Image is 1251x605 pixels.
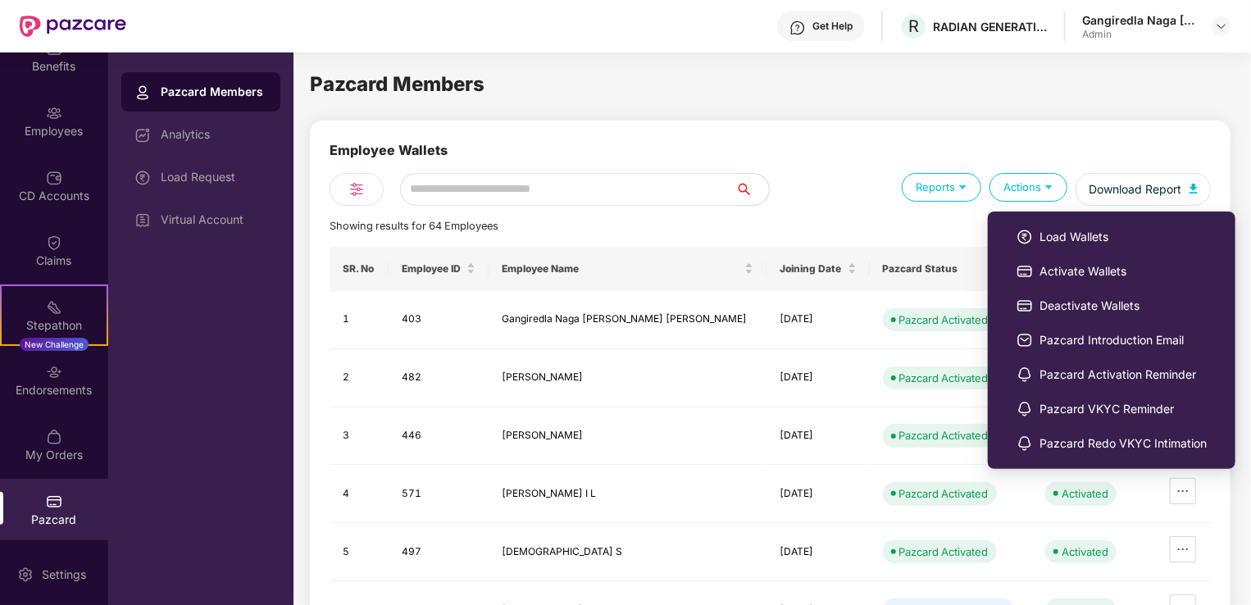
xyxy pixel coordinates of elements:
[134,84,151,101] img: svg+xml;base64,PHN2ZyBpZD0iUHJvZmlsZSIgeG1sbnM9Imh0dHA6Ly93d3cudzMub3JnLzIwMDAvc3ZnIiB3aWR0aD0iMj...
[1190,184,1198,193] img: svg+xml;base64,PHN2ZyB4bWxucz0iaHR0cDovL3d3dy53My5vcmcvMjAwMC9zdmciIHhtbG5zOnhsaW5rPSJodHRwOi8vd3...
[389,523,489,581] td: 497
[134,212,151,229] img: svg+xml;base64,PHN2ZyBpZD0iVmlydHVhbF9BY2NvdW50IiBkYXRhLW5hbWU9IlZpcnR1YWwgQWNjb3VudCIgeG1sbnM9Im...
[330,349,389,407] td: 2
[330,140,448,173] div: Employee Wallets
[1076,173,1211,206] button: Download Report
[870,247,1031,291] th: Pazcard Status
[46,170,62,186] img: svg+xml;base64,PHN2ZyBpZD0iQ0RfQWNjb3VudHMiIGRhdGEtbmFtZT0iQ0QgQWNjb3VudHMiIHhtbG5zPSJodHRwOi8vd3...
[489,407,767,466] td: [PERSON_NAME]
[767,349,869,407] td: [DATE]
[1017,298,1033,314] img: svg+xml;base64,PHN2ZyBpZD0iUGF6Y2FyZCIgeG1sbnM9Imh0dHA6Ly93d3cudzMub3JnLzIwMDAvc3ZnIiB3aWR0aD0iMj...
[1017,435,1033,452] img: svg+xml;base64,PHN2ZyBpZD0iTm90aWZpY2F0aW9ucyIgeG1sbnM9Imh0dHA6Ly93d3cudzMub3JnLzIwMDAvc3ZnIiB3aW...
[1017,366,1033,383] img: svg+xml;base64,PHN2ZyBpZD0iTm90aWZpY2F0aW9ucyIgeG1sbnM9Imh0dHA6Ly93d3cudzMub3JnLzIwMDAvc3ZnIiB3aW...
[899,427,989,444] div: Pazcard Activated
[46,429,62,445] img: svg+xml;base64,PHN2ZyBpZD0iTXlfT3JkZXJzIiBkYXRhLW5hbWU9Ik15IE9yZGVycyIgeG1sbnM9Imh0dHA6Ly93d3cudz...
[1039,366,1207,384] span: Pazcard Activation Reminder
[1017,229,1033,245] img: svg+xml;base64,PHN2ZyBpZD0iTG9hZF9SZXF1ZXN0IiBkYXRhLW5hbWU9IkxvYWQgUmVxdWVzdCIgeG1sbnM9Imh0dHA6Ly...
[330,407,389,466] td: 3
[134,170,151,186] img: svg+xml;base64,PHN2ZyBpZD0iTG9hZF9SZXF1ZXN0IiBkYXRhLW5hbWU9IkxvYWQgUmVxdWVzdCIgeG1sbnM9Imh0dHA6Ly...
[347,180,366,199] img: svg+xml;base64,PHN2ZyB4bWxucz0iaHR0cDovL3d3dy53My5vcmcvMjAwMC9zdmciIHdpZHRoPSIyNCIgaGVpZ2h0PSIyNC...
[1082,12,1197,28] div: Gangiredla Naga [PERSON_NAME] [PERSON_NAME]
[1039,434,1207,453] span: Pazcard Redo VKYC Intimation
[489,247,767,291] th: Employee Name
[2,317,107,334] div: Stepathon
[46,364,62,380] img: svg+xml;base64,PHN2ZyBpZD0iRW5kb3JzZW1lbnRzIiB4bWxucz0iaHR0cDovL3d3dy53My5vcmcvMjAwMC9zdmciIHdpZH...
[502,262,742,275] span: Employee Name
[735,183,769,196] span: search
[489,291,767,349] td: Gangiredla Naga [PERSON_NAME] [PERSON_NAME]
[1170,536,1196,562] button: ellipsis
[1171,543,1195,556] span: ellipsis
[767,465,869,523] td: [DATE]
[389,465,489,523] td: 571
[767,407,869,466] td: [DATE]
[902,173,981,202] div: Reports
[402,262,463,275] span: Employee ID
[1041,179,1057,194] img: svg+xml;base64,PHN2ZyB4bWxucz0iaHR0cDovL3d3dy53My5vcmcvMjAwMC9zdmciIHdpZHRoPSIxOSIgaGVpZ2h0PSIxOS...
[1089,180,1181,198] span: Download Report
[46,105,62,121] img: svg+xml;base64,PHN2ZyBpZD0iRW1wbG95ZWVzIiB4bWxucz0iaHR0cDovL3d3dy53My5vcmcvMjAwMC9zdmciIHdpZHRoPS...
[767,523,869,581] td: [DATE]
[489,523,767,581] td: [DEMOGRAPHIC_DATA] S
[17,566,34,583] img: svg+xml;base64,PHN2ZyBpZD0iU2V0dGluZy0yMHgyMCIgeG1sbnM9Imh0dHA6Ly93d3cudzMub3JnLzIwMDAvc3ZnIiB3aW...
[789,20,806,36] img: svg+xml;base64,PHN2ZyBpZD0iSGVscC0zMngzMiIgeG1sbnM9Imh0dHA6Ly93d3cudzMub3JnLzIwMDAvc3ZnIiB3aWR0aD...
[933,19,1048,34] div: RADIAN GENERATION INDIA PRIVATE LIMITED
[161,213,267,226] div: Virtual Account
[46,299,62,316] img: svg+xml;base64,PHN2ZyB4bWxucz0iaHR0cDovL3d3dy53My5vcmcvMjAwMC9zdmciIHdpZHRoPSIyMSIgaGVpZ2h0PSIyMC...
[330,291,389,349] td: 1
[899,370,989,386] div: Pazcard Activated
[899,544,989,560] div: Pazcard Activated
[908,16,919,36] span: R
[1017,332,1033,348] img: svg+xml;base64,PHN2ZyBpZD0iRW1haWwiIHhtbG5zPSJodHRwOi8vd3d3LnczLm9yZy8yMDAwL3N2ZyIgd2lkdGg9IjIwIi...
[330,247,389,291] th: SR. No
[1039,400,1207,418] span: Pazcard VKYC Reminder
[1170,478,1196,504] button: ellipsis
[37,566,91,583] div: Settings
[1215,20,1228,33] img: svg+xml;base64,PHN2ZyBpZD0iRHJvcGRvd24tMzJ4MzIiIHhtbG5zPSJodHRwOi8vd3d3LnczLm9yZy8yMDAwL3N2ZyIgd2...
[389,349,489,407] td: 482
[1039,262,1207,280] span: Activate Wallets
[1062,485,1108,502] div: Activated
[330,220,498,232] span: Showing results for 64 Employees
[767,247,869,291] th: Joining Date
[899,312,989,328] div: Pazcard Activated
[1039,228,1207,246] span: Load Wallets
[780,262,844,275] span: Joining Date
[330,523,389,581] td: 5
[1017,401,1033,417] img: svg+xml;base64,PHN2ZyBpZD0iTm90aWZpY2F0aW9ucyIgeG1sbnM9Imh0dHA6Ly93d3cudzMub3JnLzIwMDAvc3ZnIiB3aW...
[161,128,267,141] div: Analytics
[899,485,989,502] div: Pazcard Activated
[389,247,489,291] th: Employee ID
[310,72,484,96] span: Pazcard Members
[46,234,62,251] img: svg+xml;base64,PHN2ZyBpZD0iQ2xhaW0iIHhtbG5zPSJodHRwOi8vd3d3LnczLm9yZy8yMDAwL3N2ZyIgd2lkdGg9IjIwIi...
[1017,263,1033,280] img: svg+xml;base64,PHN2ZyBpZD0iUGF6Y2FyZCIgeG1sbnM9Imh0dHA6Ly93d3cudzMub3JnLzIwMDAvc3ZnIiB3aWR0aD0iMj...
[989,173,1067,202] div: Actions
[489,349,767,407] td: [PERSON_NAME]
[1171,484,1195,498] span: ellipsis
[20,16,126,37] img: New Pazcare Logo
[330,465,389,523] td: 4
[489,465,767,523] td: [PERSON_NAME] I L
[161,84,267,100] div: Pazcard Members
[735,173,770,206] button: search
[1082,28,1197,41] div: Admin
[46,494,62,510] img: svg+xml;base64,PHN2ZyBpZD0iUGF6Y2FyZCIgeG1sbnM9Imh0dHA6Ly93d3cudzMub3JnLzIwMDAvc3ZnIiB3aWR0aD0iMj...
[161,171,267,184] div: Load Request
[1062,544,1108,560] div: Activated
[389,291,489,349] td: 403
[134,127,151,143] img: svg+xml;base64,PHN2ZyBpZD0iRGFzaGJvYXJkIiB4bWxucz0iaHR0cDovL3d3dy53My5vcmcvMjAwMC9zdmciIHdpZHRoPS...
[1039,331,1207,349] span: Pazcard Introduction Email
[812,20,853,33] div: Get Help
[767,291,869,349] td: [DATE]
[389,407,489,466] td: 446
[1039,297,1207,315] span: Deactivate Wallets
[955,179,971,194] img: svg+xml;base64,PHN2ZyB4bWxucz0iaHR0cDovL3d3dy53My5vcmcvMjAwMC9zdmciIHdpZHRoPSIxOSIgaGVpZ2h0PSIxOS...
[20,338,89,351] div: New Challenge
